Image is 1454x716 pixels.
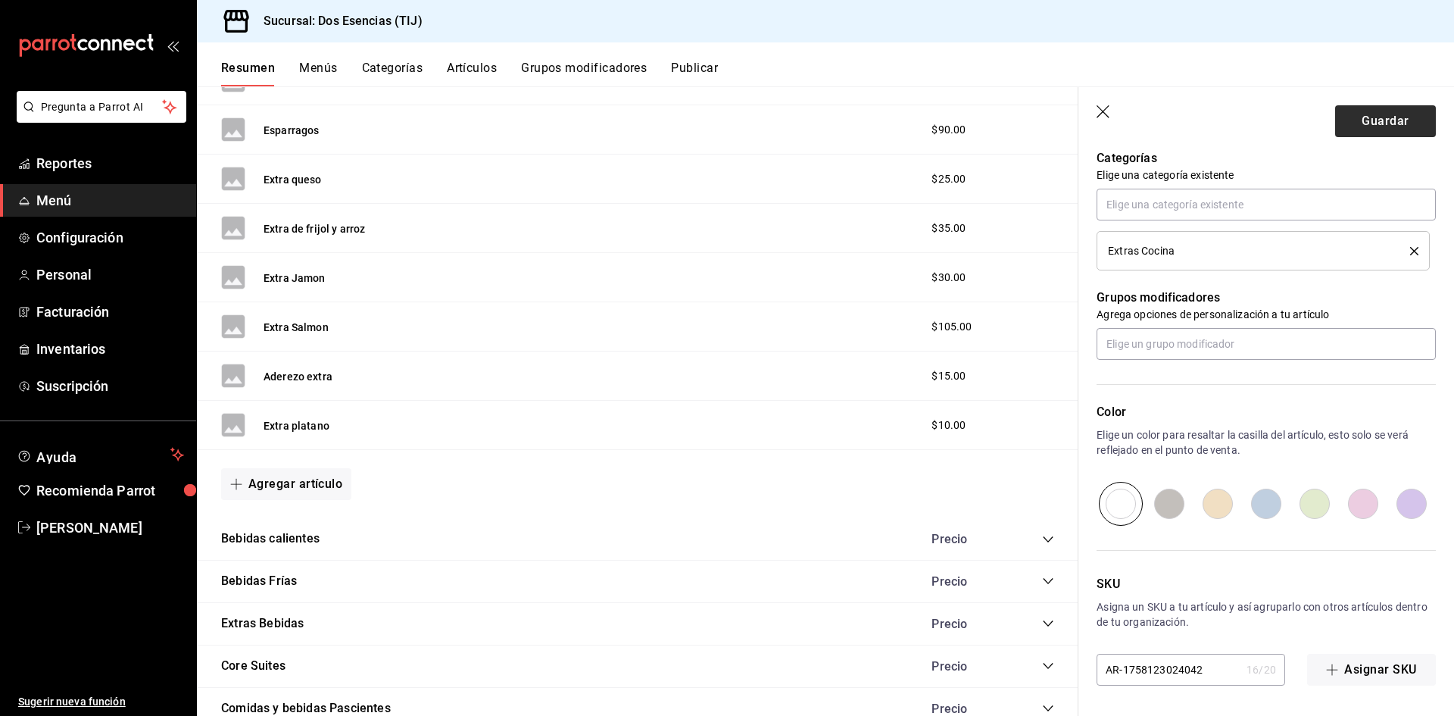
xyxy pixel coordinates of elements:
button: Publicar [671,61,718,86]
button: collapse-category-row [1042,702,1054,714]
button: Resumen [221,61,275,86]
button: Bebidas Frías [221,573,297,590]
button: Categorías [362,61,423,86]
button: Core Suites [221,658,285,675]
button: delete [1399,247,1418,255]
span: $105.00 [931,319,972,335]
input: Elige un grupo modificador [1097,328,1436,360]
button: Artículos [447,61,497,86]
button: Bebidas calientes [221,530,320,548]
input: Elige una categoría existente [1097,189,1436,220]
button: Extras Bebidas [221,615,304,633]
div: Precio [916,574,1013,589]
p: Color [1097,403,1436,421]
button: Agregar artículo [221,468,351,500]
button: Guardar [1335,105,1436,137]
span: Recomienda Parrot [36,480,184,501]
div: Precio [916,702,1013,716]
p: Grupos modificadores [1097,289,1436,307]
button: Pregunta a Parrot AI [17,91,186,123]
span: $15.00 [931,368,966,384]
div: Precio [916,617,1013,631]
span: Menú [36,190,184,211]
button: Menús [299,61,337,86]
button: collapse-category-row [1042,660,1054,672]
button: collapse-category-row [1042,618,1054,630]
button: Asignar SKU [1307,654,1436,686]
div: Precio [916,532,1013,546]
button: collapse-category-row [1042,533,1054,546]
button: Extra de frijol y arroz [264,221,365,236]
span: Reportes [36,153,184,174]
h3: Sucursal: Dos Esencias (TIJ) [251,12,423,30]
p: SKU [1097,575,1436,593]
span: Ayuda [36,446,164,464]
span: Extras Cocina [1108,245,1175,256]
span: Inventarios [36,339,184,359]
span: Sugerir nueva función [18,694,184,710]
button: Extra Jamon [264,270,326,286]
span: Pregunta a Parrot AI [41,99,163,115]
button: collapse-category-row [1042,575,1054,587]
button: Extra Salmon [264,320,329,335]
span: $25.00 [931,171,966,187]
span: $35.00 [931,220,966,236]
span: Facturación [36,302,184,322]
p: Elige un color para resaltar la casilla del artículo, esto solo se verá reflejado en el punto de ... [1097,427,1436,458]
span: Configuración [36,227,184,248]
span: $30.00 [931,270,966,286]
p: Asigna un SKU a tu artículo y así agruparlo con otros artículos dentro de tu organización. [1097,599,1436,630]
div: 16 / 20 [1247,662,1276,677]
span: $10.00 [931,417,966,433]
p: Elige una categoría existente [1097,167,1436,183]
button: Extra platano [264,418,329,433]
span: Personal [36,264,184,285]
p: Categorías [1097,149,1436,167]
p: Agrega opciones de personalización a tu artículo [1097,307,1436,322]
span: [PERSON_NAME] [36,517,184,538]
button: Grupos modificadores [521,61,647,86]
button: Extra queso [264,172,322,187]
div: Precio [916,659,1013,674]
button: Esparragos [264,123,320,138]
button: open_drawer_menu [167,39,179,52]
a: Pregunta a Parrot AI [11,110,186,126]
div: navigation tabs [221,61,1454,86]
button: Aderezo extra [264,369,332,384]
span: $90.00 [931,122,966,138]
span: Suscripción [36,376,184,396]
